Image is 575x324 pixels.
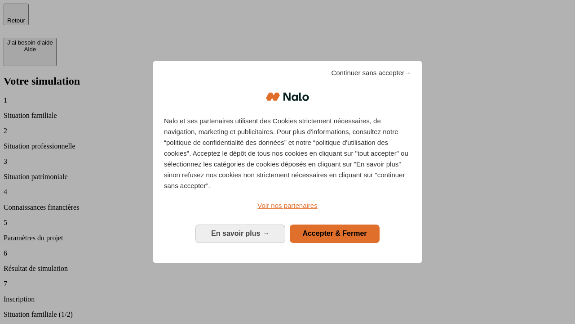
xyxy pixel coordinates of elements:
img: Logo [266,83,309,110]
span: En savoir plus → [211,229,270,237]
button: Accepter & Fermer: Accepter notre traitement des données et fermer [290,225,380,243]
span: Voir nos partenaires [257,202,317,209]
div: Bienvenue chez Nalo Gestion du consentement [153,61,422,263]
span: Accepter & Fermer [302,229,367,237]
span: Continuer sans accepter→ [331,67,411,78]
a: Voir nos partenaires [164,200,411,211]
p: Nalo et ses partenaires utilisent des Cookies strictement nécessaires, de navigation, marketing e... [164,116,411,191]
button: En savoir plus: Configurer vos consentements [195,225,285,243]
